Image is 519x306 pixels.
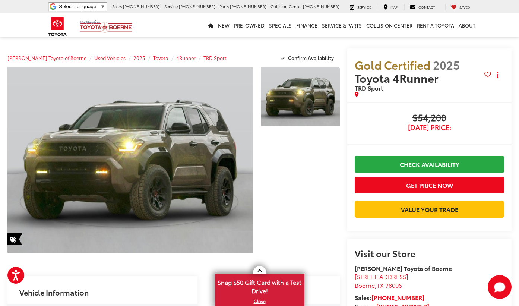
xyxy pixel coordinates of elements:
span: [PHONE_NUMBER] [303,3,339,9]
button: Actions [491,69,504,82]
span: TRD Sport [355,83,383,92]
span: Service [164,3,178,9]
a: Used Vehicles [94,54,126,61]
a: Home [206,13,216,37]
a: TRD Sport [203,54,227,61]
a: Collision Center [364,13,415,37]
a: New [216,13,232,37]
span: Sales [112,3,122,9]
a: [PHONE_NUMBER] [371,293,424,302]
a: 4Runner [176,54,196,61]
a: Service [344,4,377,10]
a: Select Language​ [59,4,105,9]
a: Value Your Trade [355,201,504,218]
a: Specials [267,13,294,37]
span: [DATE] Price: [355,124,504,131]
span: Snag $50 Gift Card with a Test Drive! [216,274,304,297]
span: ▼ [100,4,105,9]
a: Rent a Toyota [415,13,456,37]
span: Special [7,233,22,245]
a: Check Availability [355,156,504,173]
span: Service [357,4,371,9]
span: Parts [219,3,229,9]
h2: Vehicle Information [19,288,89,296]
span: 78006 [385,281,402,289]
a: Toyota [153,54,168,61]
span: Select Language [59,4,96,9]
button: Get Price Now [355,177,504,193]
a: Map [378,4,403,10]
a: Finance [294,13,320,37]
img: 2025 Toyota 4Runner TRD Sport [5,66,255,254]
span: [PHONE_NUMBER] [230,3,266,9]
span: Toyota 4Runner [355,70,441,86]
span: Contact [418,4,435,9]
h2: Visit our Store [355,248,504,258]
img: Vic Vaughan Toyota of Boerne [79,20,133,33]
span: Saved [459,4,470,9]
a: Pre-Owned [232,13,267,37]
a: Expand Photo 1 [261,67,340,126]
span: $54,200 [355,113,504,124]
img: 2025 Toyota 4Runner TRD Sport [260,66,341,127]
span: Confirm Availability [288,54,334,61]
span: TX [377,281,384,289]
img: Toyota [44,15,72,39]
button: Confirm Availability [276,51,340,64]
span: , [355,281,402,289]
a: My Saved Vehicles [445,4,476,10]
svg: Start Chat [488,275,512,299]
span: dropdown dots [497,72,498,78]
span: [STREET_ADDRESS] [355,272,408,281]
span: Map [390,4,398,9]
span: 2025 [433,57,460,73]
a: 2025 [133,54,145,61]
a: Expand Photo 0 [7,67,253,253]
span: [PHONE_NUMBER] [179,3,215,9]
span: Gold Certified [355,57,430,73]
strong: Sales: [355,293,424,302]
a: [STREET_ADDRESS] Boerne,TX 78006 [355,272,408,289]
span: Boerne [355,281,375,289]
a: [PERSON_NAME] Toyota of Boerne [7,54,86,61]
strong: [PERSON_NAME] Toyota of Boerne [355,264,452,272]
span: [PHONE_NUMBER] [123,3,159,9]
a: Contact [404,4,441,10]
a: Service & Parts: Opens in a new tab [320,13,364,37]
span: Collision Center [270,3,302,9]
button: Toggle Chat Window [488,275,512,299]
a: About [456,13,478,37]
